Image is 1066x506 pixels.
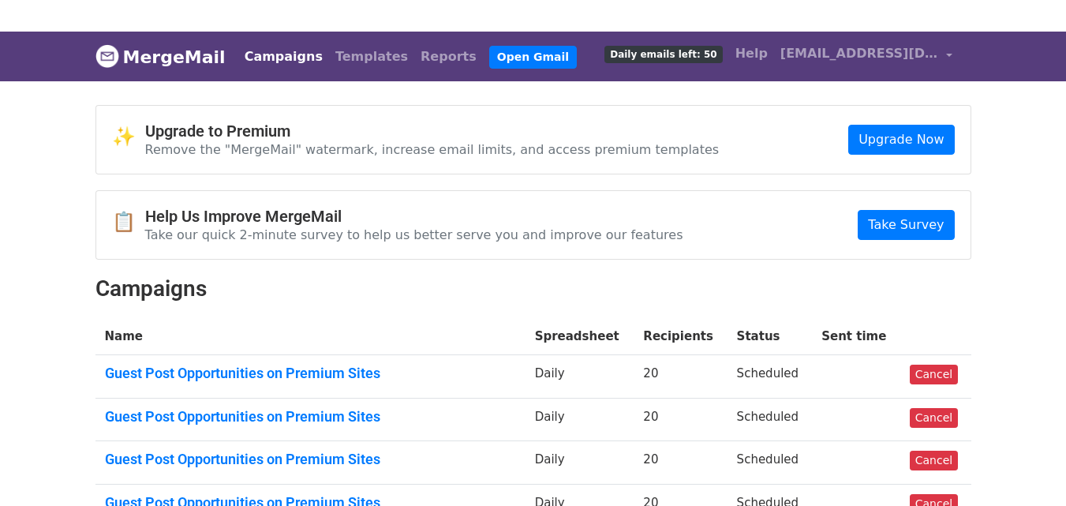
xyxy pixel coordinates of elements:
a: Cancel [910,365,958,384]
span: ✨ [112,126,145,148]
a: MergeMail [95,40,226,73]
th: Spreadsheet [526,318,634,355]
span: 📋 [112,211,145,234]
td: Daily [526,398,634,441]
h4: Upgrade to Premium [145,122,720,141]
p: Remove the "MergeMail" watermark, increase email limits, and access premium templates [145,141,720,158]
td: Scheduled [727,441,813,485]
h4: Help Us Improve MergeMail [145,207,683,226]
th: Recipients [634,318,727,355]
a: Open Gmail [489,46,577,69]
th: Name [95,318,526,355]
h2: Campaigns [95,275,971,302]
a: Help [729,38,774,69]
a: Guest Post Opportunities on Premium Sites [105,408,516,425]
td: Scheduled [727,355,813,399]
td: 20 [634,355,727,399]
span: Daily emails left: 50 [604,46,722,63]
a: Cancel [910,451,958,470]
td: Daily [526,441,634,485]
a: Cancel [910,408,958,428]
a: Upgrade Now [848,125,954,155]
th: Status [727,318,813,355]
a: Guest Post Opportunities on Premium Sites [105,451,516,468]
a: Daily emails left: 50 [598,38,728,69]
td: Scheduled [727,398,813,441]
th: Sent time [812,318,900,355]
a: Templates [329,41,414,73]
img: MergeMail logo [95,44,119,68]
td: 20 [634,441,727,485]
a: Campaigns [238,41,329,73]
p: Take our quick 2-minute survey to help us better serve you and improve our features [145,227,683,243]
a: [EMAIL_ADDRESS][DOMAIN_NAME] [774,38,959,75]
td: 20 [634,398,727,441]
span: [EMAIL_ADDRESS][DOMAIN_NAME] [780,44,938,63]
a: Reports [414,41,483,73]
a: Take Survey [858,210,954,240]
a: Guest Post Opportunities on Premium Sites [105,365,516,382]
td: Daily [526,355,634,399]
